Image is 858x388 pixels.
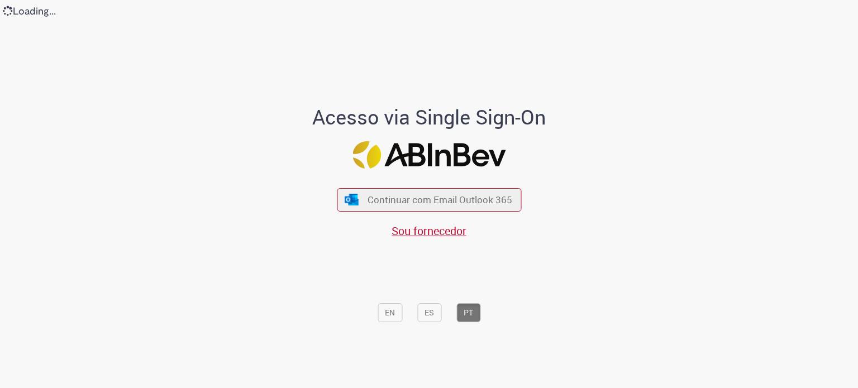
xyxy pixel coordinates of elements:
img: ícone Azure/Microsoft 360 [344,194,360,205]
span: Continuar com Email Outlook 365 [368,193,512,206]
button: ES [417,303,441,322]
a: Sou fornecedor [392,223,466,238]
button: ícone Azure/Microsoft 360 Continuar com Email Outlook 365 [337,188,521,211]
h1: Acesso via Single Sign-On [274,106,584,128]
button: PT [456,303,480,322]
button: EN [378,303,402,322]
img: Logo ABInBev [352,141,506,169]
